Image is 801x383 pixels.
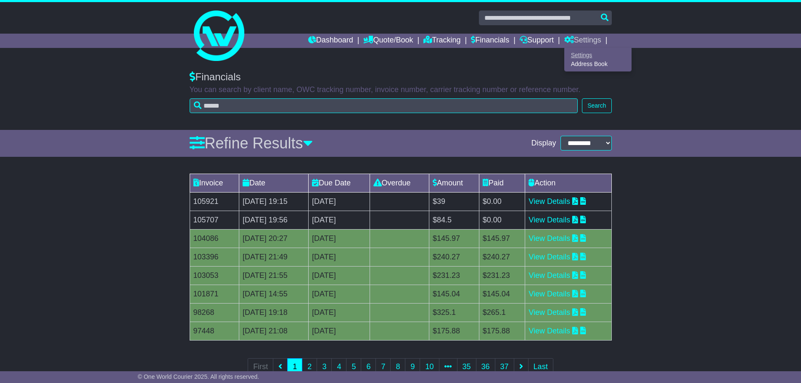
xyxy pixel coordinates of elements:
a: Quote/Book [363,34,413,48]
div: Financials [190,71,612,83]
td: $231.23 [429,266,479,285]
div: Quote/Book [564,48,632,71]
td: 103396 [190,248,239,266]
td: [DATE] [309,303,370,322]
td: $0.00 [479,211,525,229]
td: [DATE] [309,229,370,248]
td: [DATE] [309,248,370,266]
td: $39 [429,192,479,211]
a: Dashboard [308,34,353,48]
td: $145.04 [429,285,479,303]
td: [DATE] 21:08 [239,322,308,340]
a: Support [520,34,554,48]
td: [DATE] [309,285,370,303]
a: 4 [331,358,346,375]
a: Tracking [423,34,460,48]
a: 8 [390,358,405,375]
a: 2 [302,358,317,375]
td: $231.23 [479,266,525,285]
a: View Details [529,327,570,335]
td: [DATE] 20:27 [239,229,308,248]
a: View Details [529,290,570,298]
a: 3 [317,358,332,375]
a: View Details [529,253,570,261]
a: Settings [564,34,601,48]
td: $175.88 [429,322,479,340]
a: 9 [405,358,420,375]
td: [DATE] [309,211,370,229]
td: 103053 [190,266,239,285]
a: 37 [495,358,514,375]
td: [DATE] [309,192,370,211]
span: © One World Courier 2025. All rights reserved. [138,373,259,380]
td: $145.04 [479,285,525,303]
a: 35 [457,358,476,375]
td: [DATE] 21:49 [239,248,308,266]
a: Address Book [565,60,631,69]
td: 104086 [190,229,239,248]
td: 105707 [190,211,239,229]
a: View Details [529,271,570,280]
a: 6 [361,358,376,375]
td: $240.27 [429,248,479,266]
td: $325.1 [429,303,479,322]
a: Refine Results [190,135,313,152]
td: $175.88 [479,322,525,340]
td: 105921 [190,192,239,211]
td: [DATE] 14:55 [239,285,308,303]
td: Due Date [309,174,370,192]
a: View Details [529,197,570,206]
a: View Details [529,234,570,243]
a: Last [528,358,553,375]
td: $145.97 [479,229,525,248]
td: $145.97 [429,229,479,248]
td: [DATE] [309,266,370,285]
td: Invoice [190,174,239,192]
td: 97448 [190,322,239,340]
td: $240.27 [479,248,525,266]
a: 5 [346,358,361,375]
a: Financials [471,34,509,48]
td: $0.00 [479,192,525,211]
td: [DATE] 19:15 [239,192,308,211]
td: [DATE] 21:55 [239,266,308,285]
td: 98268 [190,303,239,322]
span: Display [531,139,556,148]
td: Paid [479,174,525,192]
td: $84.5 [429,211,479,229]
p: You can search by client name, OWC tracking number, invoice number, carrier tracking number or re... [190,85,612,95]
td: Overdue [370,174,429,192]
td: [DATE] [309,322,370,340]
a: 7 [375,358,391,375]
td: Action [525,174,611,192]
td: [DATE] 19:18 [239,303,308,322]
button: Search [582,98,611,113]
a: Settings [565,50,631,60]
a: 1 [287,358,302,375]
td: $265.1 [479,303,525,322]
a: View Details [529,216,570,224]
a: 10 [420,358,439,375]
a: 36 [476,358,495,375]
td: 101871 [190,285,239,303]
td: Amount [429,174,479,192]
a: View Details [529,308,570,317]
td: Date [239,174,308,192]
td: [DATE] 19:56 [239,211,308,229]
